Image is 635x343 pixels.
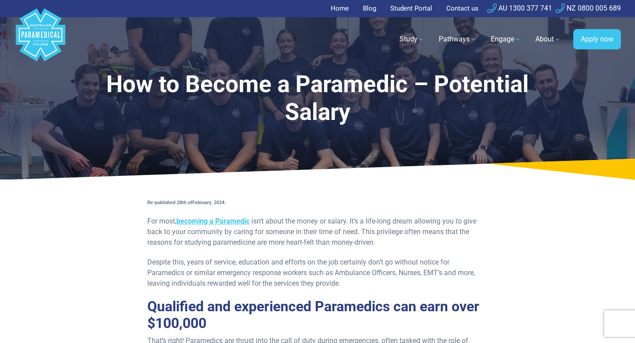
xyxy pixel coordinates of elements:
h1: How to Become a Paramedic – Potential Salary [90,71,545,127]
p: Despite this, years of service, education and efforts on the job certainly don’t go without notic... [147,257,488,289]
a: Apply now [573,29,621,49]
a: Pathways [433,27,482,52]
a: AU 1300 377 741 [487,4,552,12]
a: Engage [486,27,527,52]
b: February [192,200,211,205]
strong: Re-published 28th of , 2024. [147,200,226,205]
a: About [530,27,566,52]
a: NZ 0800 005 689 [556,4,621,12]
a: Study [394,27,430,52]
a: Australian Paramedical College [14,17,67,62]
p: For most, isn’t about the money or salary. It’s a life-long dream allowing you to give back to yo... [147,216,488,248]
a: becoming a Paramedic [176,217,250,225]
h2: Qualified and experienced Paramedics can earn over $100,000 [147,298,488,332]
